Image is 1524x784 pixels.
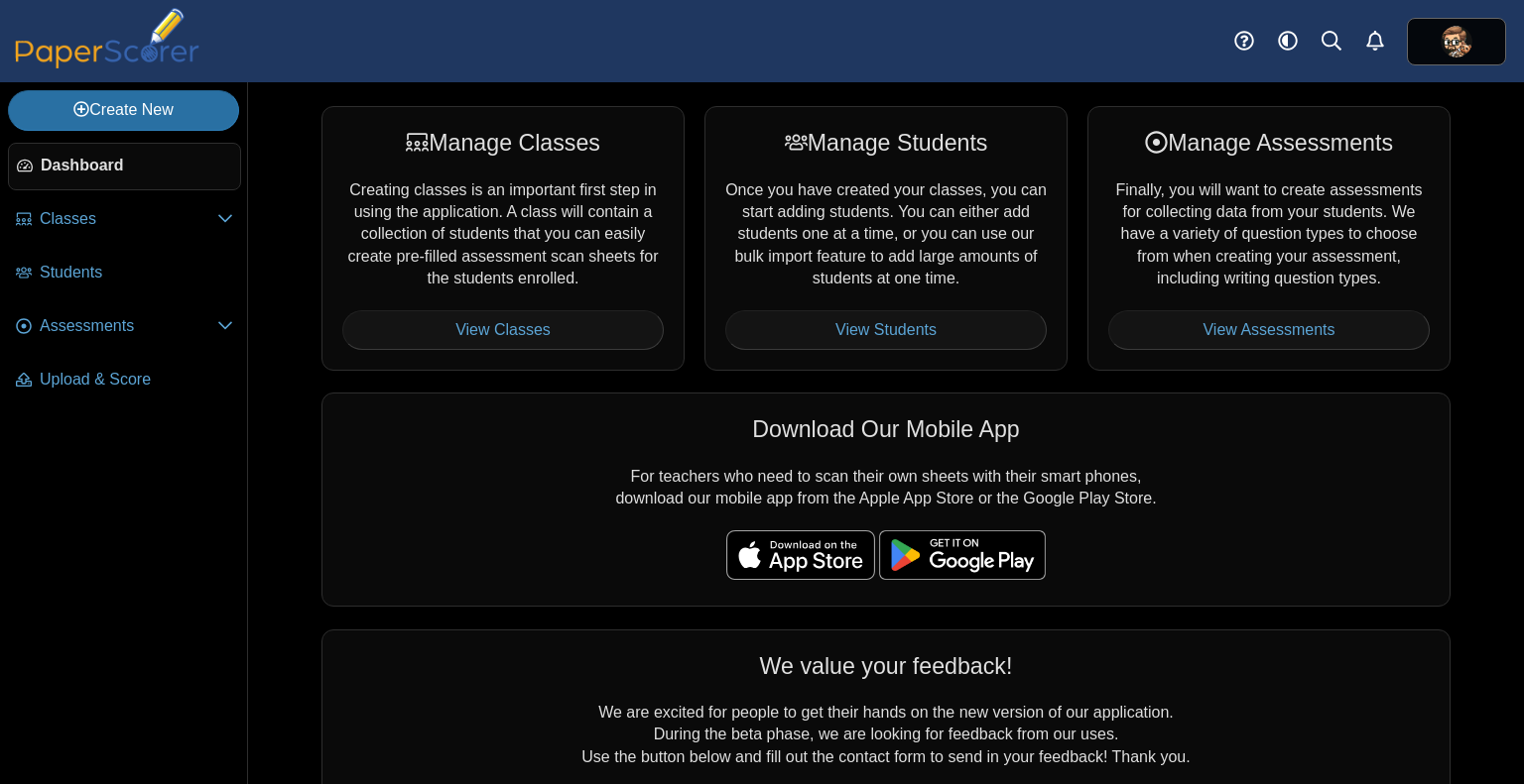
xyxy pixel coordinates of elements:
span: Upload & Score [40,369,233,391]
a: Classes [8,196,241,244]
div: Once you have created your classes, you can start adding students. You can either add students on... [704,106,1068,371]
div: Manage Students [725,127,1047,159]
a: View Assessments [1108,310,1430,350]
a: View Classes [342,310,664,350]
div: Download Our Mobile App [342,413,1430,445]
span: Assessments [40,315,217,337]
div: Creating classes is an important first step in using the application. A class will contain a coll... [321,106,685,371]
span: Classes [40,208,217,230]
img: apple-store-badge.svg [726,530,875,580]
a: Assessments [8,303,241,351]
div: We value your feedback! [342,650,1430,682]
a: PaperScorer [8,55,206,71]
a: Upload & Score [8,357,241,404]
div: For teachers who need to scan their own sheets with their smart phones, download our mobile app f... [321,392,1451,607]
a: Students [8,250,241,297]
a: Dashboard [8,143,241,190]
span: Logan Janes - MRH Faculty [1441,26,1472,57]
div: Manage Assessments [1108,127,1430,159]
img: ps.CA9DutIbuwpXCXUj [1441,26,1472,57]
span: Dashboard [41,155,232,176]
a: Alerts [1353,20,1397,63]
div: Manage Classes [342,127,664,159]
a: ps.CA9DutIbuwpXCXUj [1407,18,1506,65]
img: google-play-badge.png [879,530,1046,580]
img: PaperScorer [8,8,206,68]
a: Create New [8,90,239,130]
div: Finally, you will want to create assessments for collecting data from your students. We have a va... [1087,106,1451,371]
a: View Students [725,310,1047,350]
span: Students [40,262,233,283]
